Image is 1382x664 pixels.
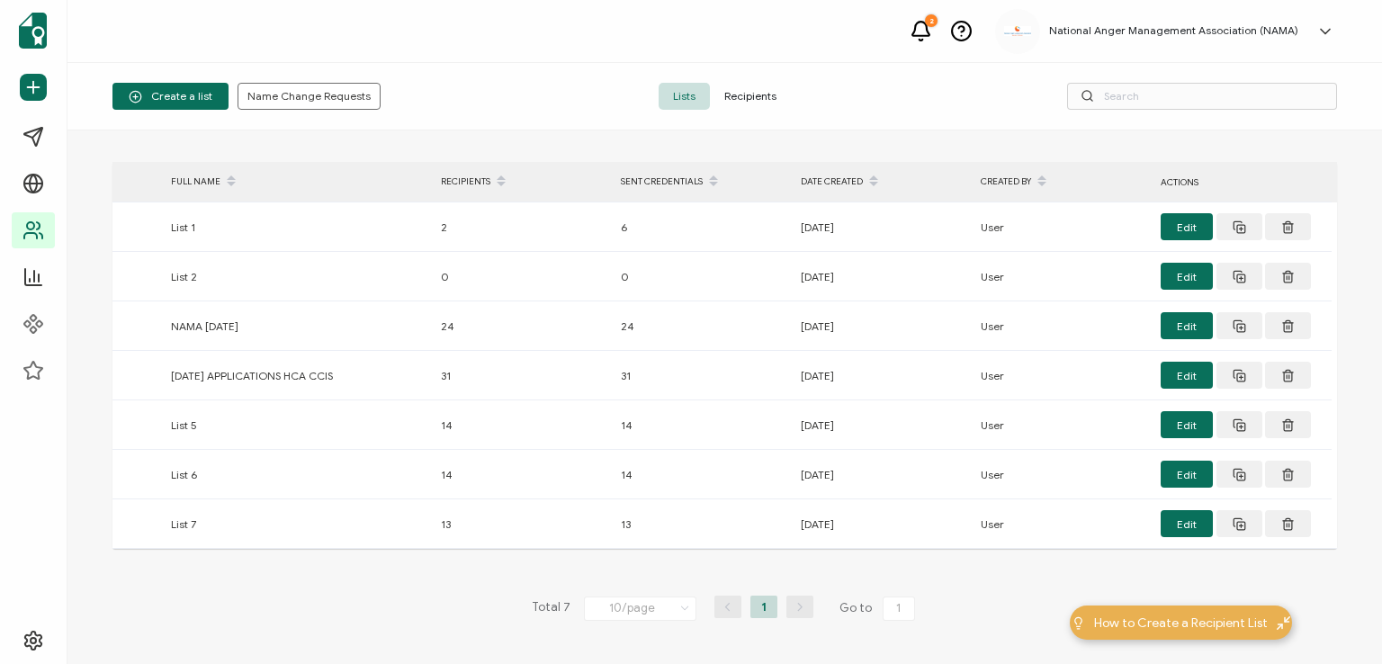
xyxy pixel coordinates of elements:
button: Edit [1161,263,1213,290]
div: [DATE] APPLICATIONS HCA CCIS [162,365,432,386]
div: 31 [432,365,612,386]
div: List 7 [162,514,432,534]
div: 2 [925,14,938,27]
div: CREATED BY [972,166,1152,197]
button: Edit [1161,411,1213,438]
span: Lists [659,83,710,110]
input: Select [584,597,696,621]
div: User [972,514,1152,534]
div: 31 [612,365,792,386]
button: Name Change Requests [238,83,381,110]
div: 13 [612,514,792,534]
li: 1 [750,596,777,618]
div: User [972,316,1152,336]
img: sertifier-logomark-colored.svg [19,13,47,49]
div: ACTIONS [1152,172,1332,193]
button: Edit [1161,312,1213,339]
div: User [972,365,1152,386]
h5: National Anger Management Association (NAMA) [1049,24,1298,37]
div: 6 [612,217,792,238]
span: Total 7 [532,596,570,621]
div: [DATE] [792,316,972,336]
img: 3ca2817c-e862-47f7-b2ec-945eb25c4a6c.jpg [1004,26,1031,36]
img: minimize-icon.svg [1277,616,1290,630]
div: List 1 [162,217,432,238]
div: 24 [612,316,792,336]
div: User [972,266,1152,287]
div: List 5 [162,415,432,435]
div: [DATE] [792,266,972,287]
div: List 6 [162,464,432,485]
span: Create a list [129,90,212,103]
div: 14 [432,464,612,485]
div: NAMA [DATE] [162,316,432,336]
div: 0 [612,266,792,287]
div: SENT CREDENTIALS [612,166,792,197]
div: 14 [612,415,792,435]
div: 0 [432,266,612,287]
span: Go to [839,596,919,621]
button: Create a list [112,83,229,110]
div: User [972,217,1152,238]
button: Edit [1161,510,1213,537]
iframe: Chat Widget [1292,578,1382,664]
div: [DATE] [792,217,972,238]
span: Recipients [710,83,791,110]
div: User [972,464,1152,485]
div: [DATE] [792,415,972,435]
div: List 2 [162,266,432,287]
div: User [972,415,1152,435]
div: FULL NAME [162,166,432,197]
div: [DATE] [792,464,972,485]
div: 2 [432,217,612,238]
div: [DATE] [792,514,972,534]
div: [DATE] [792,365,972,386]
input: Search [1067,83,1337,110]
div: 13 [432,514,612,534]
span: How to Create a Recipient List [1094,614,1268,633]
div: RECIPIENTS [432,166,612,197]
div: DATE CREATED [792,166,972,197]
div: 14 [432,415,612,435]
div: 24 [432,316,612,336]
button: Edit [1161,362,1213,389]
span: Name Change Requests [247,91,371,102]
button: Edit [1161,213,1213,240]
button: Edit [1161,461,1213,488]
div: 14 [612,464,792,485]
